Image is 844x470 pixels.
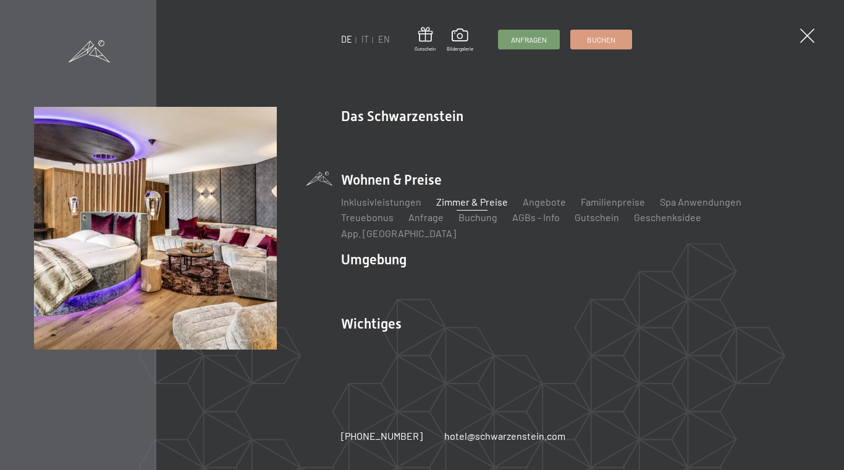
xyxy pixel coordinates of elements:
[447,46,473,52] span: Bildergalerie
[378,34,390,44] a: EN
[447,28,473,52] a: Bildergalerie
[581,196,645,208] a: Familienpreise
[499,30,559,49] a: Anfragen
[415,46,436,52] span: Gutschein
[361,34,369,44] a: IT
[571,30,631,49] a: Buchen
[415,27,436,52] a: Gutschein
[444,429,565,443] a: hotel@schwarzenstein.com
[523,196,566,208] a: Angebote
[458,211,497,223] a: Buchung
[436,196,508,208] a: Zimmer & Preise
[660,196,741,208] a: Spa Anwendungen
[341,430,423,442] span: [PHONE_NUMBER]
[512,211,560,223] a: AGBs - Info
[408,211,444,223] a: Anfrage
[341,211,394,223] a: Treuebonus
[341,429,423,443] a: [PHONE_NUMBER]
[587,35,615,45] span: Buchen
[341,34,352,44] a: DE
[341,196,421,208] a: Inklusivleistungen
[511,35,547,45] span: Anfragen
[575,211,619,223] a: Gutschein
[341,227,456,239] a: App. [GEOGRAPHIC_DATA]
[634,211,701,223] a: Geschenksidee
